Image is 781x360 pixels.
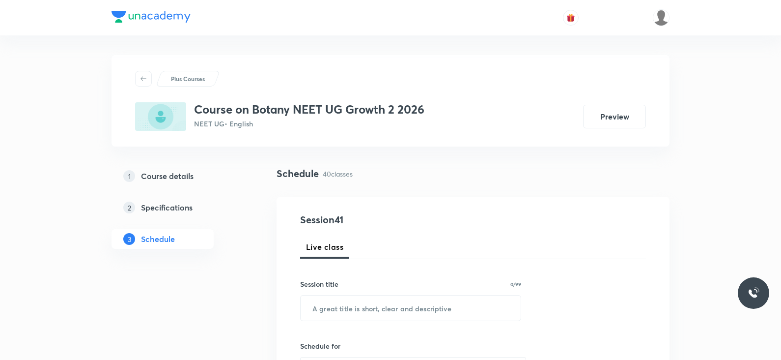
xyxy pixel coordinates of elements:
p: 3 [123,233,135,245]
img: Company Logo [112,11,191,23]
h4: Session 41 [300,212,479,227]
a: 1Course details [112,166,245,186]
h5: Specifications [141,202,193,213]
h5: Course details [141,170,194,182]
p: Plus Courses [171,74,205,83]
button: Preview [583,105,646,128]
p: NEET UG • English [194,119,424,129]
img: ttu [748,287,759,299]
a: Company Logo [112,11,191,25]
input: A great title is short, clear and descriptive [301,296,521,321]
p: 40 classes [323,169,353,179]
h3: Course on Botany NEET UG Growth 2 2026 [194,102,424,117]
img: Saniya Tarannum [653,9,669,26]
img: avatar [566,13,575,22]
p: 1 [123,170,135,182]
h6: Schedule for [300,341,521,351]
h5: Schedule [141,233,175,245]
button: avatar [563,10,579,26]
h4: Schedule [277,166,319,181]
p: 0/99 [510,282,521,287]
h6: Session title [300,279,338,289]
a: 2Specifications [112,198,245,217]
span: Live class [306,241,343,253]
p: 2 [123,202,135,213]
img: 95302669-937A-4607-9A49-71EB34C02FDD_plus.png [135,102,186,131]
